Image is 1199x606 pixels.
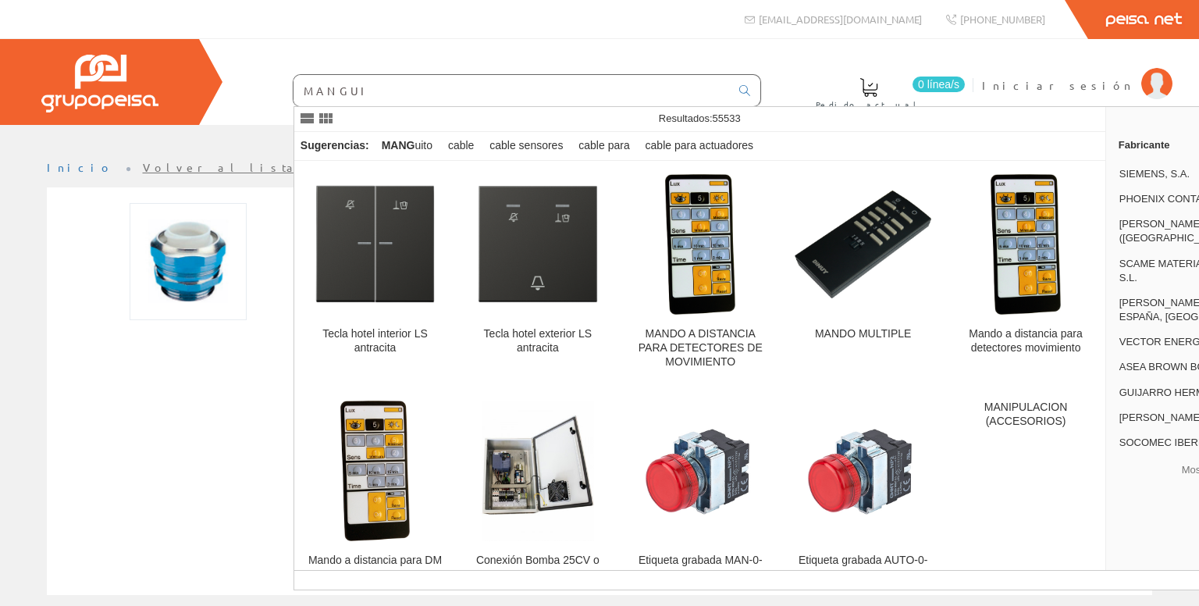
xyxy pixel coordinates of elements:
[982,77,1133,93] span: Iniciar sesión
[957,327,1094,355] div: Mando a distancia para detectores movimiento
[442,132,480,160] div: cable
[469,327,606,355] div: Tecla hotel exterior LS antracita
[991,174,1061,315] img: Mando a distancia para detectores movimiento
[294,75,730,106] input: Buscar ...
[457,162,618,387] a: Tecla hotel exterior LS antracita Tecla hotel exterior LS antracita
[41,55,158,112] img: Grupo Peisa
[143,160,451,174] a: Volver al listado de productos
[795,554,931,582] div: Etiqueta grabada AUTO-0-MAN
[307,327,443,355] div: Tecla hotel interior LS antracita
[130,203,247,320] img: Foto artículo Racor latonTubodix Pg-36 (150x150)
[620,162,781,387] a: MANDO A DISTANCIA PARA DETECTORES DE MOVIMIENTO MANDO A DISTANCIA PARA DETECTORES DE MOVIMIENTO
[307,554,443,582] div: Mando a distancia para DM TEC 010
[482,401,594,541] img: Conexión Bomba 25CV o 15CV o 10CV con selectores Aut-0-Man
[816,97,922,112] span: Pedido actual
[632,554,769,582] div: Etiqueta grabada MAN-0-AUTO
[632,327,769,369] div: MANDO A DISTANCIA PARA DETECTORES DE MOVIMIENTO
[659,112,741,124] span: Resultados:
[307,176,443,312] img: Tecla hotel interior LS antracita
[340,401,411,541] img: Mando a distancia para DM TEC 010
[382,139,415,151] strong: MANG
[572,132,635,160] div: cable para
[713,112,741,124] span: 55533
[782,162,944,387] a: MANDO MULTIPLE MANDO MULTIPLE
[294,135,372,157] div: Sugerencias:
[665,174,735,315] img: MANDO A DISTANCIA PARA DETECTORES DE MOVIMIENTO
[469,554,606,596] div: Conexión Bomba 25CV o 15CV o 10CV con selectores Aut-0-Man
[795,419,931,524] img: Etiqueta grabada AUTO-0-MAN
[632,419,769,524] img: Etiqueta grabada MAN-0-AUTO
[759,12,922,26] span: [EMAIL_ADDRESS][DOMAIN_NAME]
[945,162,1106,387] a: Mando a distancia para detectores movimiento Mando a distancia para detectores movimiento
[47,160,113,174] a: Inicio
[795,191,931,298] img: MANDO MULTIPLE
[639,132,760,160] div: cable para actuadores
[982,65,1172,80] a: Iniciar sesión
[375,132,439,160] div: uito
[960,12,1045,26] span: [PHONE_NUMBER]
[913,77,965,92] span: 0 línea/s
[469,176,606,312] img: Tecla hotel exterior LS antracita
[795,327,931,341] div: MANDO MULTIPLE
[294,162,456,387] a: Tecla hotel interior LS antracita Tecla hotel interior LS antracita
[957,401,1094,429] div: MANIPULACION (ACCESORIOS)
[483,132,569,160] div: cable sensores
